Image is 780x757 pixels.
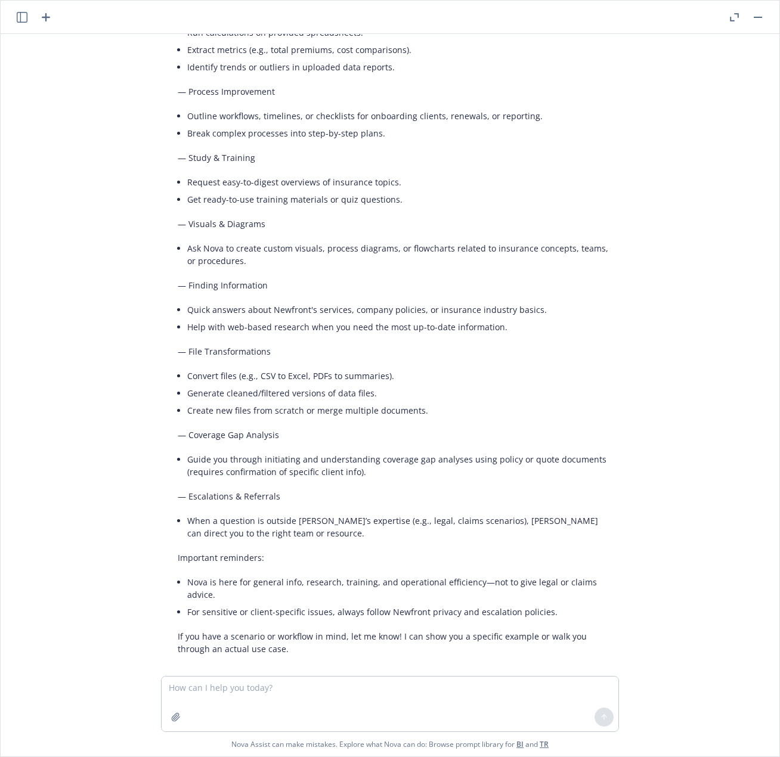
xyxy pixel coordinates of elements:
[178,279,612,291] p: — Finding Information
[178,85,612,98] p: — Process Improvement
[187,402,612,419] li: Create new files from scratch or merge multiple documents.
[187,318,612,336] li: Help with web-based research when you need the most up-to-date information.
[231,732,549,756] span: Nova Assist can make mistakes. Explore what Nova can do: Browse prompt library for and
[187,573,612,603] li: Nova is here for general info, research, training, and operational efficiency—not to give legal o...
[178,429,612,441] p: — Coverage Gap Analysis
[187,451,612,480] li: Guide you through initiating and understanding coverage gap analyses using policy or quote docume...
[178,345,612,358] p: — File Transformations
[187,173,612,191] li: Request easy-to-digest overviews of insurance topics.
[187,191,612,208] li: Get ready-to-use training materials or quiz questions.
[178,551,612,564] p: Important reminders:
[540,739,549,749] a: TR
[178,151,612,164] p: — Study & Training
[187,240,612,269] li: Ask Nova to create custom visuals, process diagrams, or flowcharts related to insurance concepts,...
[187,58,612,76] li: Identify trends or outliers in uploaded data reports.
[516,739,524,749] a: BI
[187,125,612,142] li: Break complex processes into step-by-step plans.
[178,490,612,502] p: — Escalations & Referrals
[187,367,612,384] li: Convert files (e.g., CSV to Excel, PDFs to summaries).
[178,218,612,230] p: — Visuals & Diagrams
[178,630,612,655] p: If you have a scenario or workflow in mind, let me know! I can show you a specific example or wal...
[187,384,612,402] li: Generate cleaned/filtered versions of data files.
[187,107,612,125] li: Outline workflows, timelines, or checklists for onboarding clients, renewals, or reporting.
[187,512,612,542] li: When a question is outside [PERSON_NAME]’s expertise (e.g., legal, claims scenarios), [PERSON_NAM...
[187,301,612,318] li: Quick answers about Newfront's services, company policies, or insurance industry basics.
[187,41,612,58] li: Extract metrics (e.g., total premiums, cost comparisons).
[187,603,612,621] li: For sensitive or client-specific issues, always follow Newfront privacy and escalation policies.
